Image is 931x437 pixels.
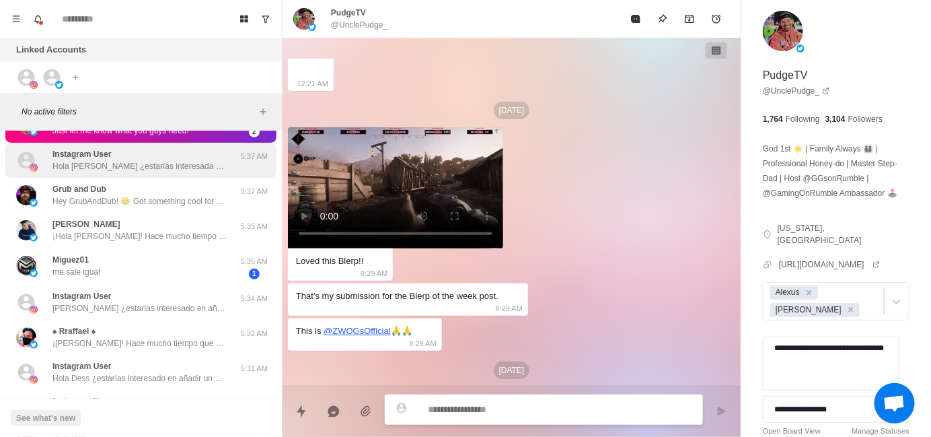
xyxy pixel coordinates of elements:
p: 1,764 [763,113,783,125]
button: Show unread conversations [255,8,276,30]
img: picture [30,376,38,384]
p: 8:29 AM [496,301,523,316]
p: 8:29 AM [361,266,387,281]
div: This is 🙏🙏 [296,324,412,339]
a: [URL][DOMAIN_NAME] [779,259,881,271]
a: Open chat [874,383,915,424]
p: 5:35 AM [237,256,271,267]
p: Instagram User [52,395,111,407]
button: Board View [233,8,255,30]
button: Reply with AI [320,398,347,425]
a: @ZWOGsOfficial [324,326,391,336]
p: No active filters [22,106,255,118]
p: ¡[PERSON_NAME]! Hace mucho tiempo que habíamos hablado, sólo quería saber si pudiste darle un vis... [52,337,227,349]
button: Quick replies [288,398,315,425]
p: [PERSON_NAME] [52,218,120,230]
p: 5:32 AM [237,328,271,339]
p: Just let me know what you guys need! [52,125,189,137]
button: Archive [676,5,703,32]
p: 8:29 AM [409,336,436,351]
div: Remove Alexus [802,285,817,300]
p: 5:31 AM [237,363,271,374]
a: Open Board View [763,426,821,437]
p: ¡Hola [PERSON_NAME]! Hace mucho tiempo que habíamos hablado, sólo quería saber si pudiste darle u... [52,230,227,242]
p: 12:21 AM [297,76,328,91]
div: Remove Derek [844,303,858,317]
p: [DATE] [494,102,530,119]
p: Grub and Dub [52,183,106,195]
img: picture [30,306,38,314]
p: Linked Accounts [16,43,86,57]
p: 5:35 AM [237,221,271,232]
p: [US_STATE], [GEOGRAPHIC_DATA] [778,222,909,246]
a: Manage Statuses [852,426,909,437]
p: 3,104 [825,113,846,125]
img: picture [308,23,316,31]
img: picture [55,81,63,89]
p: [DATE] [494,362,530,379]
p: Hola [PERSON_NAME] ¿estarías interesada en añadir un TTS con la voz de personajes famosos (genera... [52,160,227,172]
div: Alexus [772,285,802,300]
span: 1 [249,269,260,279]
p: Instagram User [52,290,111,302]
p: God 1st ☀️ | Family Always 👨‍👩‍👧‍👦 | Professional Honey-do | Master Step-Dad | Host @GGsonRumble ... [763,141,909,201]
p: me sale igual [52,266,100,278]
a: @UnclePudge_ [763,85,830,97]
img: picture [16,185,36,205]
p: Hola Dess ¿estarías interesado en añadir un TTS con la voz de personajes famosos (generada por IA... [52,372,227,384]
button: See what's new [11,410,81,426]
p: Followers [848,113,883,125]
p: [PERSON_NAME] ¿estarías interesado en añadir un TTS con la voz de personajes famosos (generada po... [52,302,227,314]
img: picture [293,8,315,30]
span: 2 [249,127,260,137]
img: picture [30,128,38,136]
button: Menu [5,8,27,30]
div: Loved this Blerp!! [296,254,363,269]
img: picture [796,44,805,53]
img: picture [16,220,36,240]
img: picture [30,341,38,349]
p: Instagram User [52,148,111,160]
p: Following [786,113,820,125]
p: 5:37 AM [237,186,271,197]
button: Notifications [27,8,48,30]
button: Pin [649,5,676,32]
button: Mark as read [622,5,649,32]
button: Add account [67,69,83,86]
button: Add reminder [703,5,730,32]
p: 5:37 AM [237,151,271,162]
button: Add media [352,398,379,425]
img: picture [763,11,803,51]
button: Add filters [255,104,271,120]
img: picture [30,164,38,172]
p: Instagram User [52,360,111,372]
p: 5:34 AM [237,293,271,304]
img: picture [30,199,38,207]
p: PudgeTV [763,67,808,83]
p: ♠ Rraffael ♠ [52,325,96,337]
div: [PERSON_NAME] [772,303,844,317]
img: picture [16,256,36,276]
p: 5:30 AM [237,398,271,409]
p: Hey GrubAndDub! 😊 Got something cool for your stream that could seriously level up audience inter... [52,195,227,207]
button: Send message [708,398,735,425]
p: Miguez01 [52,254,89,266]
img: picture [30,81,38,89]
img: picture [30,234,38,242]
div: That’s my submission for the Blerp of the week post. [296,289,498,304]
p: PudgeTV [331,7,366,19]
p: @UnclePudge_ [331,19,387,31]
img: picture [16,327,36,347]
img: picture [30,269,38,277]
